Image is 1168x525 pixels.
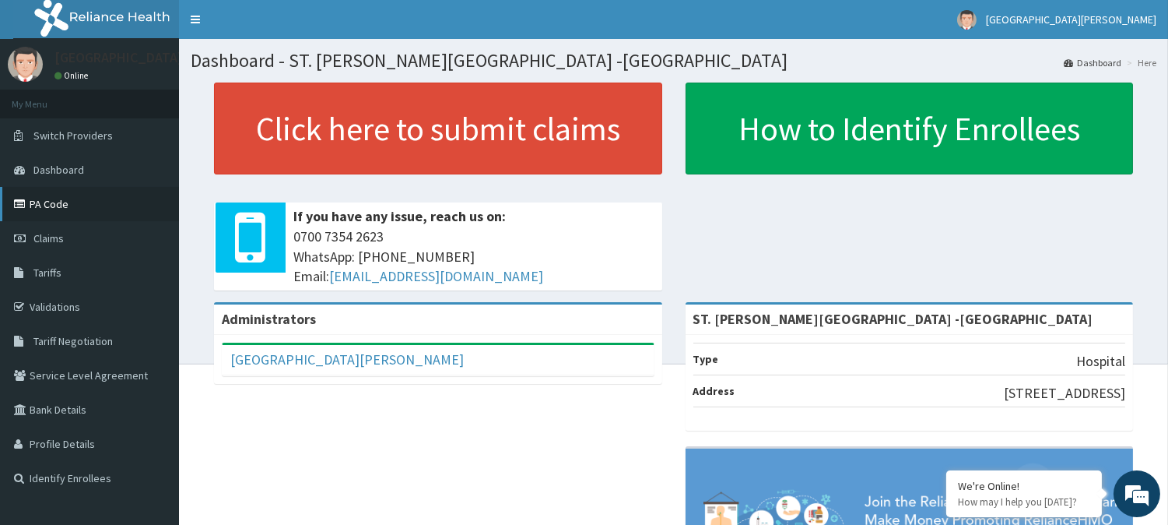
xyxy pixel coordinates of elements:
[33,334,113,348] span: Tariff Negotiation
[693,352,719,366] b: Type
[693,384,735,398] b: Address
[293,227,654,287] span: 0700 7354 2623 WhatsApp: [PHONE_NUMBER] Email:
[33,129,113,143] span: Switch Providers
[958,479,1090,493] div: We're Online!
[54,51,285,65] p: [GEOGRAPHIC_DATA][PERSON_NAME]
[33,266,61,280] span: Tariffs
[214,83,662,174] a: Click here to submit claims
[1064,56,1121,69] a: Dashboard
[222,310,316,328] b: Administrators
[8,47,43,82] img: User Image
[191,51,1156,71] h1: Dashboard - ST. [PERSON_NAME][GEOGRAPHIC_DATA] -[GEOGRAPHIC_DATA]
[986,12,1156,26] span: [GEOGRAPHIC_DATA][PERSON_NAME]
[33,231,64,245] span: Claims
[293,207,506,225] b: If you have any issue, reach us on:
[1076,351,1125,372] p: Hospital
[329,267,543,285] a: [EMAIL_ADDRESS][DOMAIN_NAME]
[957,10,977,30] img: User Image
[693,310,1093,328] strong: ST. [PERSON_NAME][GEOGRAPHIC_DATA] -[GEOGRAPHIC_DATA]
[958,495,1090,509] p: How may I help you today?
[54,70,92,81] a: Online
[230,351,464,368] a: [GEOGRAPHIC_DATA][PERSON_NAME]
[1123,56,1156,69] li: Here
[33,163,84,177] span: Dashboard
[1004,383,1125,403] p: [STREET_ADDRESS]
[686,83,1134,174] a: How to Identify Enrollees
